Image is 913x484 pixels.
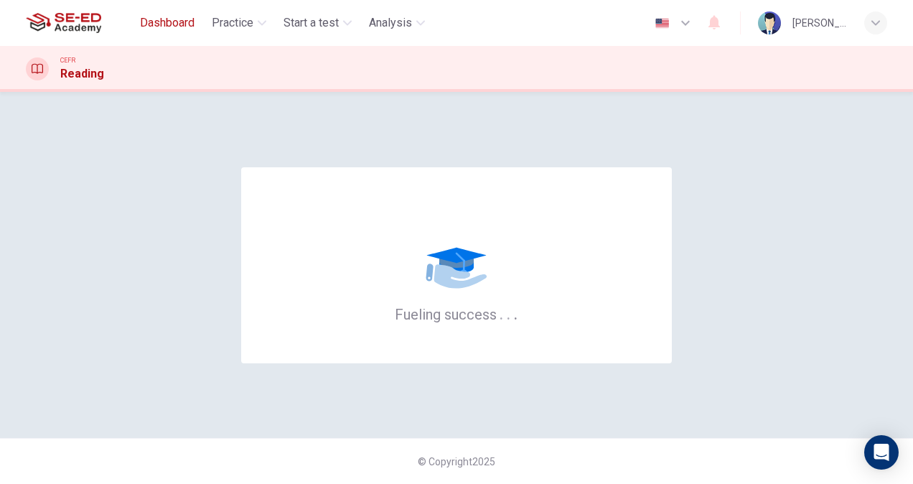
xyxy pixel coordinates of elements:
span: Start a test [284,14,339,32]
h6: Fueling success [395,304,518,323]
button: Dashboard [134,10,200,36]
button: Practice [206,10,272,36]
span: Practice [212,14,253,32]
span: Analysis [369,14,412,32]
img: en [653,18,671,29]
h6: . [499,301,504,325]
span: © Copyright 2025 [418,456,495,467]
a: SE-ED Academy logo [26,9,134,37]
h6: . [513,301,518,325]
button: Analysis [363,10,431,36]
img: Profile picture [758,11,781,34]
button: Start a test [278,10,357,36]
span: CEFR [60,55,75,65]
span: Dashboard [140,14,195,32]
h6: . [506,301,511,325]
h1: Reading [60,65,104,83]
div: Open Intercom Messenger [864,435,899,470]
div: [PERSON_NAME] [792,14,847,32]
img: SE-ED Academy logo [26,9,101,37]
